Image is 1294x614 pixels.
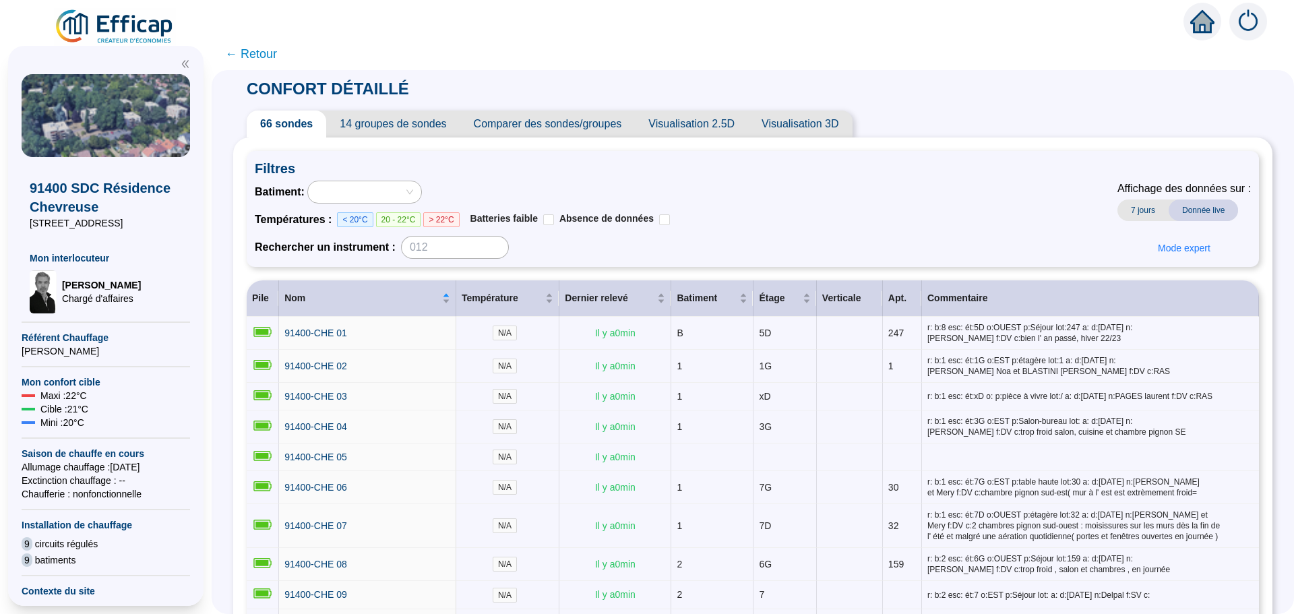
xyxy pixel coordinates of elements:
[595,421,636,432] span: Il y a 0 min
[284,420,347,434] a: 91400-CHE 04
[40,389,87,402] span: Maxi : 22 °C
[456,280,559,317] th: Température
[559,213,654,224] span: Absence de données
[62,292,141,305] span: Chargé d'affaires
[62,278,141,292] span: [PERSON_NAME]
[677,559,682,570] span: 2
[888,559,904,570] span: 159
[595,589,636,600] span: Il y a 0 min
[30,179,182,216] span: 91400 SDC Résidence Chevreuse
[30,251,182,265] span: Mon interlocuteur
[54,8,176,46] img: efficap energie logo
[40,402,88,416] span: Cible : 21 °C
[284,391,347,402] span: 91400-CHE 03
[22,460,190,474] span: Allumage chauffage : [DATE]
[284,520,347,531] span: 91400-CHE 07
[462,291,543,305] span: Température
[284,390,347,404] a: 91400-CHE 03
[595,391,636,402] span: Il y a 0 min
[284,482,347,493] span: 91400-CHE 06
[927,477,1254,498] span: r: b:1 esc: ét:7G o:EST p:table haute lot:30 a: d:[DATE] n:[PERSON_NAME] et Mery f:DV c:chambre p...
[284,519,347,533] a: 91400-CHE 07
[284,328,347,338] span: 91400-CHE 01
[22,447,190,460] span: Saison de chauffe en cours
[927,416,1254,437] span: r: b:1 esc: ét:3G o:EST p:Salon-bureau lot: a: d:[DATE] n:[PERSON_NAME] f:DV c:trop froid salon, ...
[255,239,396,255] span: Rechercher un instrument :
[225,44,277,63] span: ← Retour
[376,212,421,227] span: 20 - 22°C
[35,553,76,567] span: batiments
[460,111,636,137] span: Comparer des sondes/groupes
[677,520,682,531] span: 1
[493,557,517,572] span: N/A
[888,361,894,371] span: 1
[927,590,1254,601] span: r: b:2 esc: ét:7 o:EST p:Séjour lot: a: d:[DATE] n:Delpal f:SV c:
[677,361,682,371] span: 1
[493,359,517,373] span: N/A
[22,537,32,551] span: 9
[1158,241,1210,255] span: Mode expert
[401,236,509,259] input: 012
[635,111,748,137] span: Visualisation 2.5D
[22,518,190,532] span: Installation de chauffage
[493,480,517,495] span: N/A
[1117,181,1251,197] span: Affichage des données sur :
[423,212,459,227] span: > 22°C
[22,331,190,344] span: Référent Chauffage
[759,559,772,570] span: 6G
[748,111,852,137] span: Visualisation 3D
[759,291,799,305] span: Étage
[759,361,772,371] span: 1G
[927,355,1254,377] span: r: b:1 esc: ét:1G o:EST p:étagère lot:1 a: d:[DATE] n:[PERSON_NAME] Noa et BLASTINI [PERSON_NAME]...
[279,280,456,317] th: Nom
[493,419,517,434] span: N/A
[888,520,899,531] span: 32
[284,588,347,602] a: 91400-CHE 09
[1147,237,1221,259] button: Mode expert
[40,416,84,429] span: Mini : 20 °C
[284,557,347,572] a: 91400-CHE 08
[22,474,190,487] span: Exctinction chauffage : --
[759,482,772,493] span: 7G
[337,212,373,227] span: < 20°C
[255,159,1251,178] span: Filtres
[1190,9,1214,34] span: home
[470,213,538,224] span: Batteries faible
[671,280,753,317] th: Batiment
[493,588,517,603] span: N/A
[284,361,347,371] span: 91400-CHE 02
[284,559,347,570] span: 91400-CHE 08
[1229,3,1267,40] img: alerts
[326,111,460,137] span: 14 groupes de sondes
[759,328,771,338] span: 5D
[759,520,771,531] span: 7D
[493,326,517,340] span: N/A
[927,391,1254,402] span: r: b:1 esc: ét:xD o: p:pièce à vivre lot:/ a: d:[DATE] n:PAGES laurent f:DV c:RAS
[888,482,899,493] span: 30
[493,518,517,533] span: N/A
[927,322,1254,344] span: r: b:8 esc: ét:5D o:OUEST p:Séjour lot:247 a: d:[DATE] n:[PERSON_NAME] f:DV c:bien l' an passé, h...
[30,270,57,313] img: Chargé d'affaires
[255,212,337,228] span: Températures :
[255,184,305,200] span: Batiment :
[883,280,922,317] th: Apt.
[30,216,182,230] span: [STREET_ADDRESS]
[1117,199,1169,221] span: 7 jours
[284,450,347,464] a: 91400-CHE 05
[559,280,671,317] th: Dernier relevé
[595,452,636,462] span: Il y a 0 min
[759,421,772,432] span: 3G
[817,280,883,317] th: Verticale
[284,481,347,495] a: 91400-CHE 06
[677,482,682,493] span: 1
[927,510,1254,542] span: r: b:1 esc: ét:7D o:OUEST p:étagère lot:32 a: d:[DATE] n:[PERSON_NAME] et Mery f:DV c:2 chambres ...
[493,450,517,464] span: N/A
[677,391,682,402] span: 1
[565,291,654,305] span: Dernier relevé
[595,482,636,493] span: Il y a 0 min
[753,280,816,317] th: Étage
[233,80,423,98] span: CONFORT DÉTAILLÉ
[284,589,347,600] span: 91400-CHE 09
[284,326,347,340] a: 91400-CHE 01
[181,59,190,69] span: double-left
